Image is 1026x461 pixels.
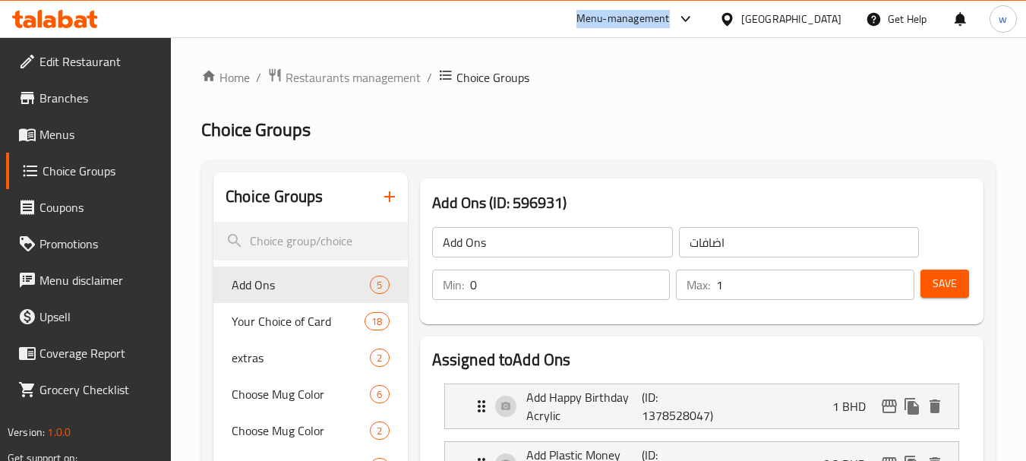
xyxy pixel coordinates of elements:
[47,422,71,442] span: 1.0.0
[232,276,370,294] span: Add Ons
[6,189,172,226] a: Coupons
[286,68,421,87] span: Restaurants management
[365,314,388,329] span: 18
[39,271,159,289] span: Menu disclaimer
[371,351,388,365] span: 2
[642,388,719,425] p: (ID: 1378528047)
[999,11,1007,27] span: w
[201,112,311,147] span: Choice Groups
[232,349,370,367] span: extras
[213,412,407,449] div: Choose Mug Color2
[370,276,389,294] div: Choices
[576,10,670,28] div: Menu-management
[39,235,159,253] span: Promotions
[365,312,389,330] div: Choices
[213,376,407,412] div: Choose Mug Color6
[832,397,878,415] p: 1 BHD
[8,422,45,442] span: Version:
[201,68,996,87] nav: breadcrumb
[6,43,172,80] a: Edit Restaurant
[213,222,407,260] input: search
[39,125,159,144] span: Menus
[741,11,841,27] div: [GEOGRAPHIC_DATA]
[6,226,172,262] a: Promotions
[456,68,529,87] span: Choice Groups
[432,377,971,435] li: Expand
[201,68,250,87] a: Home
[39,308,159,326] span: Upsell
[232,422,370,440] span: Choose Mug Color
[923,395,946,418] button: delete
[232,385,370,403] span: Choose Mug Color
[901,395,923,418] button: duplicate
[256,68,261,87] li: /
[39,52,159,71] span: Edit Restaurant
[43,162,159,180] span: Choice Groups
[687,276,710,294] p: Max:
[370,422,389,440] div: Choices
[213,339,407,376] div: extras2
[371,278,388,292] span: 5
[39,198,159,216] span: Coupons
[39,380,159,399] span: Grocery Checklist
[526,388,642,425] p: Add Happy Birthday Acrylic
[39,344,159,362] span: Coverage Report
[6,298,172,335] a: Upsell
[370,349,389,367] div: Choices
[213,267,407,303] div: Add Ons5
[445,384,958,428] div: Expand
[6,371,172,408] a: Grocery Checklist
[370,385,389,403] div: Choices
[443,276,464,294] p: Min:
[267,68,421,87] a: Restaurants management
[933,274,957,293] span: Save
[213,303,407,339] div: Your Choice of Card18
[920,270,969,298] button: Save
[432,349,971,371] h2: Assigned to Add Ons
[6,153,172,189] a: Choice Groups
[878,395,901,418] button: edit
[226,185,323,208] h2: Choice Groups
[371,387,388,402] span: 6
[6,262,172,298] a: Menu disclaimer
[432,191,971,215] h3: Add Ons (ID: 596931)
[232,312,365,330] span: Your Choice of Card
[427,68,432,87] li: /
[39,89,159,107] span: Branches
[371,424,388,438] span: 2
[6,116,172,153] a: Menus
[6,335,172,371] a: Coverage Report
[6,80,172,116] a: Branches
